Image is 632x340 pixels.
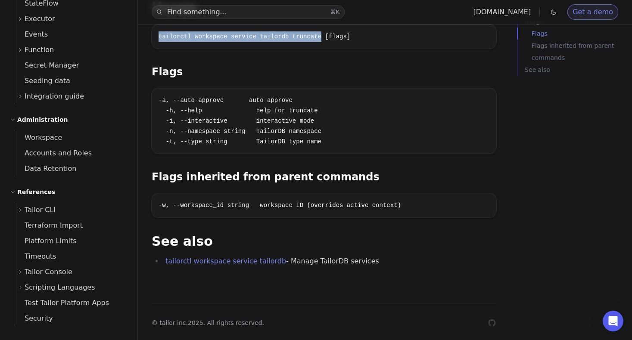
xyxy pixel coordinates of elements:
span: Terraform Import [14,221,83,229]
code: -w, --workspace_id string workspace ID (overrides active context) [159,202,401,209]
span: Test Tailor Platform Apps [14,299,109,307]
a: Data Retention [14,161,127,176]
a: Get a demo [567,4,618,20]
span: Timeouts [14,252,56,260]
span: Accounts and Roles [14,149,92,157]
a: Flags inherited from parent commands [152,171,380,183]
a: Flags [532,28,629,40]
div: Open Intercom Messenger [603,311,623,331]
kbd: K [336,9,339,15]
span: Data Retention [14,164,76,173]
span: Security [14,314,53,322]
a: Secret Manager [14,58,127,73]
span: Platform Limits [14,237,77,245]
span: Seeding data [14,77,70,85]
span: Workspace [14,133,62,142]
code: -a, --auto-approve auto approve -h, --help help for truncate -i, --interactive interactive mode -... [159,97,321,145]
a: Test Tailor Platform Apps [14,295,127,311]
span: Scripting Languages [25,281,95,294]
a: Accounts and Roles [14,145,127,161]
button: Toggle dark mode [548,7,559,17]
a: Events [14,27,127,42]
span: Secret Manager [14,61,79,69]
li: - Manage TailorDB services [163,255,496,267]
h2: Administration [17,114,68,125]
h2: References [17,187,55,197]
a: Timeouts [14,249,127,264]
a: Workspace [14,130,127,145]
a: [DOMAIN_NAME] [473,8,531,16]
a: tailorctl workspace service tailordb [165,257,286,265]
a: See also [152,234,213,249]
span: Executor [25,13,55,25]
span: Tailor Console [25,266,72,278]
span: Tailor CLI [25,204,56,216]
a: Platform Limits [14,233,127,249]
span: Events [14,30,48,38]
span: Integration guide [25,90,84,102]
p: © tailor inc. 2025 . All rights reserved. [152,318,264,328]
a: Flags [152,66,183,78]
span: Function [25,44,54,56]
button: Find something...⌘K [152,5,345,19]
a: Flags inherited from parent commands [532,40,629,64]
a: Security [14,311,127,326]
code: tailorctl workspace service tailordb truncate [flags] [159,33,350,40]
a: Terraform Import [14,218,127,233]
a: See also [525,64,629,76]
kbd: ⌘ [330,9,336,15]
a: Seeding data [14,73,127,89]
